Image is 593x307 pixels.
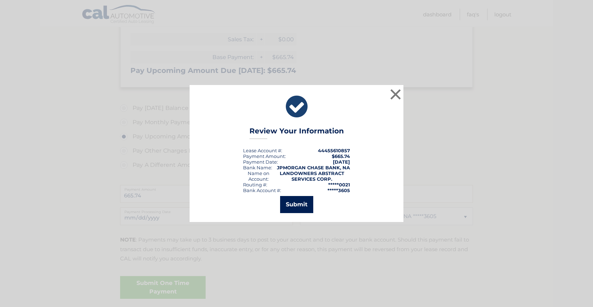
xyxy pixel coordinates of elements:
[243,148,282,153] div: Lease Account #:
[333,159,350,165] span: [DATE]
[243,159,277,165] span: Payment Date
[243,159,278,165] div: :
[243,187,281,193] div: Bank Account #:
[280,170,344,182] strong: LANDOWNERS ABSTRACT SERVICES CORP.
[243,182,267,187] div: Routing #:
[332,153,350,159] span: $665.74
[388,87,403,101] button: ×
[249,127,344,139] h3: Review Your Information
[280,196,313,213] button: Submit
[243,170,274,182] div: Name on Account:
[318,148,350,153] strong: 44455610857
[243,153,286,159] div: Payment Amount:
[277,165,350,170] strong: JPMORGAN CHASE BANK, NA
[243,165,272,170] div: Bank Name:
